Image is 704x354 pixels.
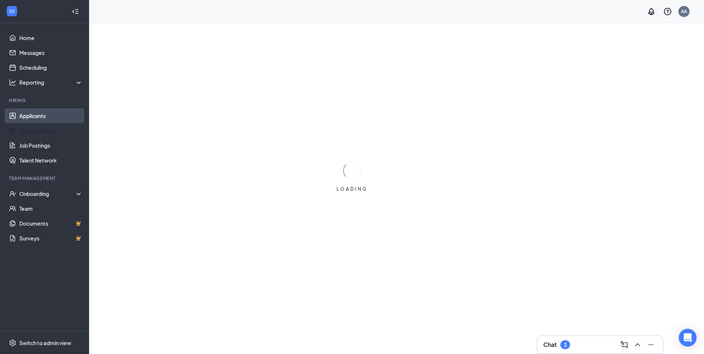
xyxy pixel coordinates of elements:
svg: ComposeMessage [620,340,629,349]
a: SurveysCrown [19,231,83,246]
svg: WorkstreamLogo [8,7,16,15]
a: Scheduling [19,60,83,75]
div: Team Management [9,175,81,181]
div: Hiring [9,97,81,104]
div: LOADING [334,186,371,192]
a: DocumentsCrown [19,216,83,231]
svg: Minimize [646,340,655,349]
div: Onboarding [19,190,76,197]
svg: UserCheck [9,190,16,197]
div: Switch to admin view [19,339,71,347]
a: Applicants [19,108,83,123]
a: Talent Network [19,153,83,168]
svg: ChevronUp [633,340,642,349]
div: Open Intercom Messenger [679,329,697,347]
svg: Analysis [9,79,16,86]
a: Sourcing Tools [19,123,83,138]
a: Team [19,201,83,216]
button: ChevronUp [632,339,644,351]
svg: QuestionInfo [663,7,672,16]
div: 3 [564,342,567,348]
a: Job Postings [19,138,83,153]
div: Reporting [19,79,83,86]
svg: Notifications [647,7,656,16]
a: Messages [19,45,83,60]
a: Home [19,30,83,45]
svg: Settings [9,339,16,347]
h3: Chat [543,341,557,349]
button: ComposeMessage [618,339,630,351]
svg: Collapse [72,8,79,15]
div: AA [681,8,687,14]
button: Minimize [645,339,657,351]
